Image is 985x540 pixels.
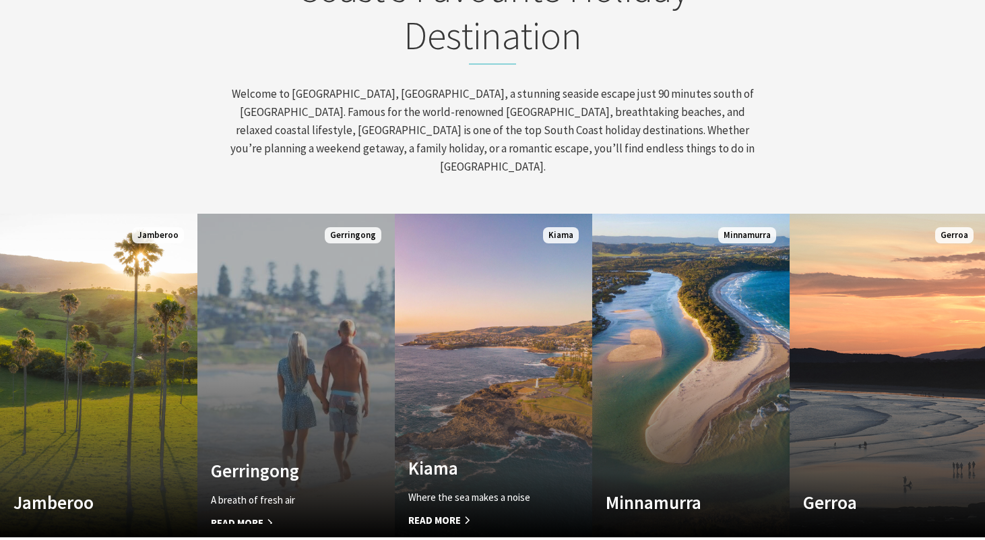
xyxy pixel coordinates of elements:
[408,457,549,479] h4: Kiama
[592,214,790,537] a: Custom Image Used Minnamurra Minnamurra
[935,227,974,244] span: Gerroa
[211,460,352,481] h4: Gerringong
[211,515,352,531] span: Read More
[408,489,549,506] p: Where the sea makes a noise
[543,227,579,244] span: Kiama
[132,227,184,244] span: Jamberoo
[718,227,776,244] span: Minnamurra
[325,227,381,244] span: Gerringong
[211,492,352,508] p: A breath of fresh air
[13,491,154,513] h4: Jamberoo
[395,214,592,537] a: Custom Image Used Kiama Where the sea makes a noise Read More Kiama
[803,491,944,513] h4: Gerroa
[408,512,549,529] span: Read More
[228,85,757,177] p: Welcome to [GEOGRAPHIC_DATA], [GEOGRAPHIC_DATA], a stunning seaside escape just 90 minutes south ...
[606,491,746,513] h4: Minnamurra
[197,214,395,537] a: Custom Image Used Gerringong A breath of fresh air Read More Gerringong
